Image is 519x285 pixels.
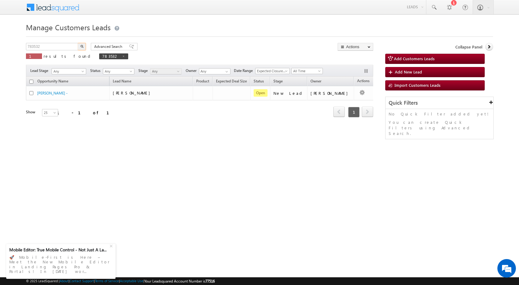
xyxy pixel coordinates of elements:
[270,78,286,86] a: Stage
[113,90,153,95] span: [PERSON_NAME]
[70,279,94,283] a: Contact Support
[291,68,323,74] a: All Time
[52,69,84,74] span: Any
[102,53,119,59] span: 783532
[120,279,143,283] a: Acceptable Use
[205,279,215,283] span: 77516
[338,43,373,51] button: Actions
[34,78,71,86] a: Opportunity Name
[150,69,180,74] span: Any
[255,68,288,74] span: Expected Closure Date
[44,53,93,59] span: results found
[95,279,119,283] a: Terms of Service
[199,68,230,74] input: Type to Search
[348,107,360,117] span: 1
[52,68,86,74] a: Any
[333,107,345,117] a: prev
[196,79,209,83] span: Product
[389,119,490,136] p: You can create Quick Filters using Advanced Search.
[292,68,321,74] span: All Time
[9,247,109,253] div: Mobile Editor: True Mobile Control - Not Just A La...
[60,279,69,283] a: About
[389,111,490,117] p: No Quick Filter added yet!
[395,82,441,88] span: Import Customers Leads
[29,80,33,84] input: Check all records
[186,68,199,73] span: Owner
[80,45,83,48] img: Search
[362,107,373,117] a: next
[222,69,230,75] a: Show All Items
[386,97,493,109] div: Quick Filters
[310,79,321,83] span: Owner
[108,242,116,249] div: +
[26,22,111,32] span: Manage Customers Leads
[138,68,150,73] span: Stage
[103,68,134,74] a: Any
[90,68,103,73] span: Status
[254,89,268,97] span: Open
[251,78,267,86] a: Status
[94,44,124,49] span: Advanced Search
[455,44,482,50] span: Collapse Panel
[26,109,37,115] div: Show
[42,109,58,116] a: 25
[57,109,116,116] div: 1 - 1 of 1
[42,110,59,115] span: 25
[150,68,182,74] a: Any
[30,68,51,73] span: Lead Stage
[37,79,68,83] span: Opportunity Name
[273,79,283,83] span: Stage
[26,278,215,284] span: © 2025 LeadSquared | | | | |
[213,78,250,86] a: Expected Deal Size
[29,53,39,59] span: 1
[394,56,435,61] span: Add Customers Leads
[234,68,255,73] span: Date Range
[354,78,373,86] span: Actions
[144,279,215,283] span: Your Leadsquared Account Number is
[273,90,304,96] div: New Lead
[103,69,133,74] span: Any
[395,69,422,74] span: Add New Lead
[310,90,351,96] div: [PERSON_NAME]
[37,91,68,95] a: [PERSON_NAME] -
[9,253,112,276] div: 🚀 Mobile-First is Here – Meet the New Mobile Editor in Landing Pages Pro & Portals! In [DATE] wor...
[110,78,134,86] span: Lead Name
[216,79,247,83] span: Expected Deal Size
[255,68,290,74] a: Expected Closure Date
